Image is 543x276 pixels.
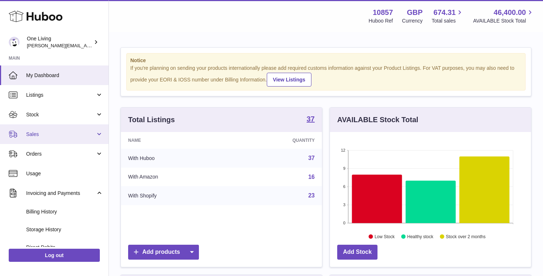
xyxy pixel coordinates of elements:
[432,17,464,24] span: Total sales
[26,208,103,215] span: Billing History
[343,184,345,189] text: 6
[26,226,103,233] span: Storage History
[121,149,231,168] td: With Huboo
[27,43,146,48] span: [PERSON_NAME][EMAIL_ADDRESS][DOMAIN_NAME]
[337,245,377,260] a: Add Stock
[26,244,103,251] span: Direct Debits
[407,8,422,17] strong: GBP
[402,17,423,24] div: Currency
[337,115,418,125] h3: AVAILABLE Stock Total
[26,190,95,197] span: Invoicing and Payments
[121,186,231,205] td: With Shopify
[26,72,103,79] span: My Dashboard
[130,57,522,64] strong: Notice
[26,92,95,99] span: Listings
[308,155,315,161] a: 37
[231,132,322,149] th: Quantity
[433,8,456,17] span: 674.31
[128,245,199,260] a: Add products
[308,174,315,180] a: 16
[267,73,311,87] a: View Listings
[26,111,95,118] span: Stock
[121,168,231,187] td: With Amazon
[343,166,345,171] text: 9
[446,234,485,239] text: Stock over 2 months
[27,35,92,49] div: One Living
[307,115,315,123] strong: 37
[9,249,100,262] a: Log out
[341,148,345,152] text: 12
[130,65,522,87] div: If you're planning on sending your products internationally please add required customs informati...
[494,8,526,17] span: 46,400.00
[9,37,20,48] img: Jessica@oneliving.com
[307,115,315,124] a: 37
[407,234,434,239] text: Healthy stock
[473,17,534,24] span: AVAILABLE Stock Total
[121,132,231,149] th: Name
[373,8,393,17] strong: 10857
[369,17,393,24] div: Huboo Ref
[128,115,175,125] h3: Total Listings
[26,170,103,177] span: Usage
[26,131,95,138] span: Sales
[343,221,345,225] text: 0
[432,8,464,24] a: 674.31 Total sales
[26,151,95,157] span: Orders
[343,203,345,207] text: 3
[473,8,534,24] a: 46,400.00 AVAILABLE Stock Total
[308,192,315,199] a: 23
[375,234,395,239] text: Low Stock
